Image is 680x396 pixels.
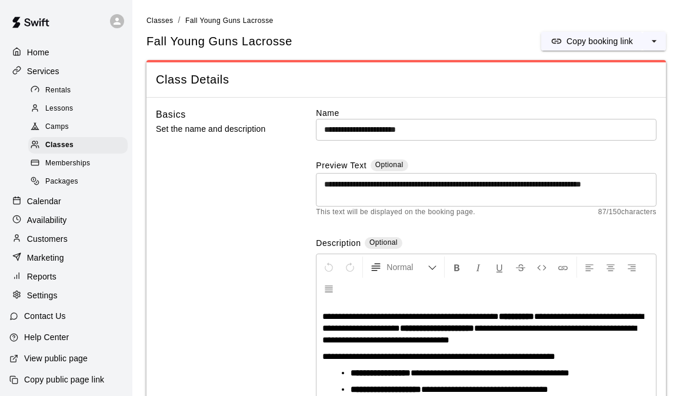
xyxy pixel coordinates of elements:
a: Availability [9,211,123,229]
p: Contact Us [24,310,66,322]
button: Right Align [622,257,642,278]
label: Description [316,237,361,251]
a: Marketing [9,249,123,267]
p: Home [27,46,49,58]
p: Copy public page link [24,374,104,385]
button: Justify Align [319,278,339,299]
button: Undo [319,257,339,278]
a: Lessons [28,99,132,118]
span: Optional [369,238,398,247]
button: Format Italics [468,257,488,278]
p: Calendar [27,195,61,207]
span: Normal [386,261,428,273]
button: Left Align [579,257,599,278]
span: Memberships [45,158,90,169]
button: Format Strikethrough [511,257,531,278]
a: Calendar [9,192,123,210]
span: Fall Young Guns Lacrosse [185,16,274,25]
p: Availability [27,214,67,226]
a: Memberships [28,155,132,173]
a: Classes [28,137,132,155]
span: Lessons [45,103,74,115]
a: Reports [9,268,123,285]
button: Center Align [601,257,621,278]
div: Memberships [28,155,128,172]
div: Classes [28,137,128,154]
label: Name [316,107,656,119]
a: Packages [28,173,132,191]
span: This text will be displayed on the booking page. [316,207,475,218]
a: Camps [28,118,132,137]
a: Home [9,44,123,61]
a: Classes [146,15,173,25]
span: Classes [146,16,173,25]
p: Help Center [24,331,69,343]
span: 87 / 150 characters [598,207,656,218]
p: Set the name and description [156,122,286,137]
button: Redo [340,257,360,278]
button: Formatting Options [365,257,442,278]
p: Settings [27,289,58,301]
li: / [178,14,180,26]
span: Class Details [156,72,656,88]
button: Format Bold [447,257,467,278]
a: Settings [9,287,123,304]
a: Rentals [28,81,132,99]
p: Services [27,65,59,77]
span: Packages [45,176,78,188]
h6: Basics [156,107,186,122]
button: Insert Code [532,257,552,278]
button: select merge strategy [642,32,666,51]
p: View public page [24,352,88,364]
div: Lessons [28,101,128,117]
nav: breadcrumb [146,14,666,27]
button: Insert Link [553,257,573,278]
a: Services [9,62,123,80]
button: Format Underline [489,257,509,278]
span: Camps [45,121,69,133]
div: split button [541,32,666,51]
div: Rentals [28,82,128,99]
span: Optional [375,161,404,169]
a: Customers [9,230,123,248]
label: Preview Text [316,159,366,173]
div: Camps [28,119,128,135]
p: Marketing [27,252,64,264]
button: Copy booking link [541,32,642,51]
div: Packages [28,174,128,190]
h5: Fall Young Guns Lacrosse [146,34,292,49]
p: Copy booking link [566,35,633,47]
span: Rentals [45,85,71,96]
p: Customers [27,233,68,245]
span: Classes [45,139,74,151]
p: Reports [27,271,56,282]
